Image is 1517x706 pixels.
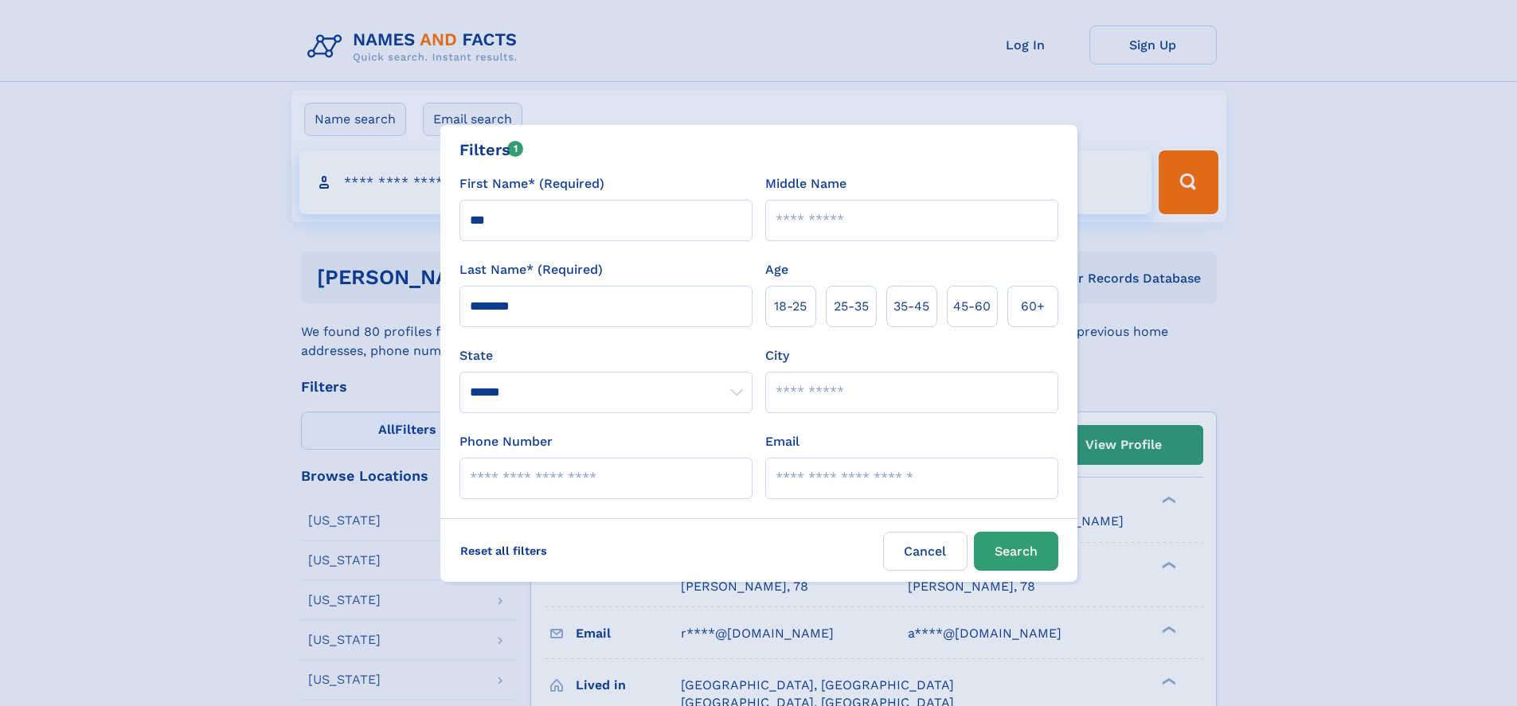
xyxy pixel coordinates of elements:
[953,297,991,316] span: 45‑60
[459,138,524,162] div: Filters
[459,260,603,279] label: Last Name* (Required)
[765,346,789,365] label: City
[459,432,553,451] label: Phone Number
[883,532,968,571] label: Cancel
[974,532,1058,571] button: Search
[774,297,807,316] span: 18‑25
[459,346,753,365] label: State
[450,532,557,570] label: Reset all filters
[765,260,788,279] label: Age
[459,174,604,193] label: First Name* (Required)
[1021,297,1045,316] span: 60+
[765,174,846,193] label: Middle Name
[834,297,869,316] span: 25‑35
[765,432,800,451] label: Email
[893,297,929,316] span: 35‑45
